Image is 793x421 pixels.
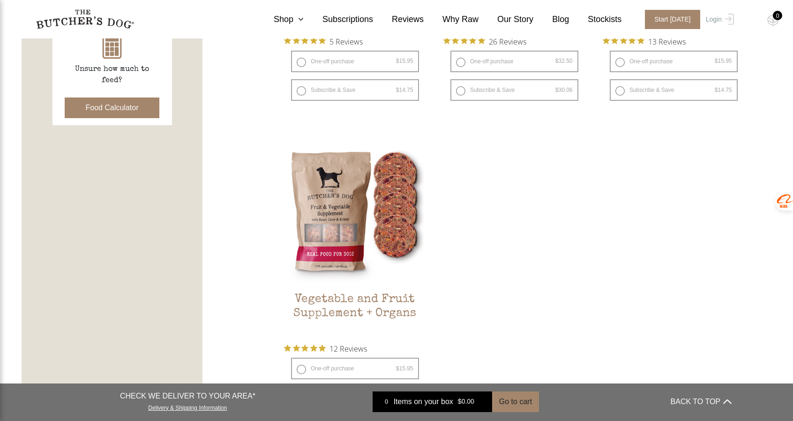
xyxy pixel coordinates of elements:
span: $ [555,58,559,64]
span: $ [396,365,399,372]
span: $ [555,87,559,93]
div: 0 [773,11,782,20]
label: One-off purchase [450,51,578,72]
label: Subscribe & Save [610,79,738,101]
button: Food Calculator [65,98,160,118]
bdi: 15.95 [396,365,413,372]
p: CHECK WE DELIVER TO YOUR AREA* [120,391,255,402]
span: $ [396,87,399,93]
span: Items on your box [394,396,453,407]
label: One-off purchase [610,51,738,72]
label: One-off purchase [291,358,419,379]
bdi: 14.75 [715,87,732,93]
bdi: 15.95 [715,58,732,64]
span: Start [DATE] [645,10,700,29]
a: 0 Items on your box $0.00 [373,391,492,412]
img: TBD_Cart-Empty.png [767,14,779,26]
button: Rated 5 out of 5 stars from 5 reviews. Jump to reviews. [284,34,363,48]
button: BACK TO TOP [671,391,732,413]
button: Go to cart [492,391,539,412]
bdi: 32.50 [555,58,573,64]
div: 0 [380,397,394,406]
button: Rated 4.9 out of 5 stars from 13 reviews. Jump to reviews. [603,34,686,48]
a: Stockists [569,13,621,26]
label: Subscribe & Save [291,79,419,101]
span: $ [715,58,718,64]
a: Login [703,10,734,29]
button: Rated 4.8 out of 5 stars from 12 reviews. Jump to reviews. [284,341,367,355]
bdi: 15.95 [396,58,413,64]
span: 26 Reviews [489,34,526,48]
bdi: 14.75 [396,87,413,93]
a: Our Story [479,13,533,26]
span: 12 Reviews [329,341,367,355]
label: One-off purchase [291,51,419,72]
a: Shop [255,13,304,26]
span: $ [396,58,399,64]
span: 5 Reviews [329,34,363,48]
bdi: 0.00 [458,398,474,406]
a: Delivery & Shipping Information [148,402,227,411]
img: Vegetable and Fruit Supplement + Organs [284,143,426,285]
h2: Vegetable and Fruit Supplement + Organs [284,293,426,337]
label: Subscribe & Save [450,79,578,101]
a: Subscriptions [304,13,373,26]
span: $ [715,87,718,93]
a: Vegetable and Fruit Supplement + OrgansVegetable and Fruit Supplement + Organs [284,143,426,337]
a: Blog [533,13,569,26]
span: $ [458,398,462,406]
bdi: 30.06 [555,87,573,93]
p: Unsure how much to feed? [65,64,159,86]
button: Rated 4.9 out of 5 stars from 26 reviews. Jump to reviews. [443,34,526,48]
a: Why Raw [424,13,479,26]
span: 13 Reviews [648,34,686,48]
a: Reviews [373,13,424,26]
a: Start [DATE] [636,10,703,29]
